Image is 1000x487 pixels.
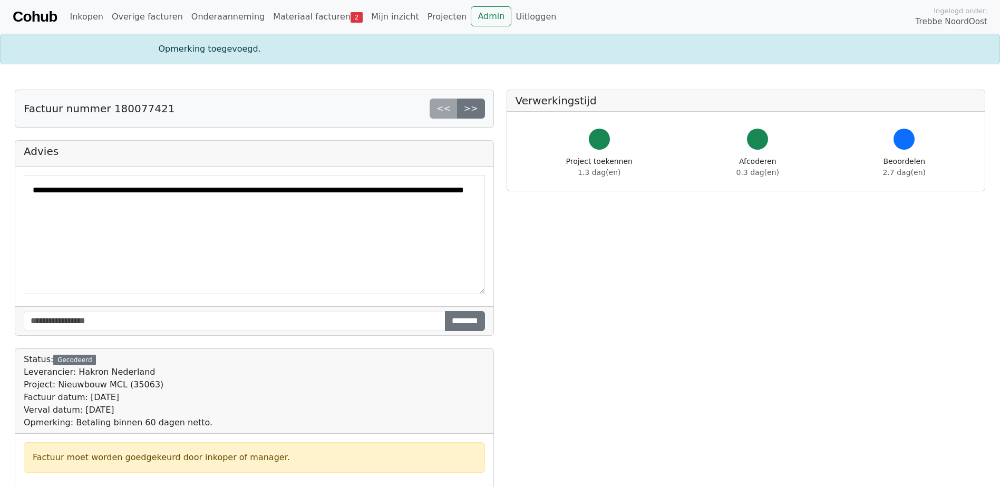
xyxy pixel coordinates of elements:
div: Opmerking toegevoegd. [152,43,848,55]
div: Factuur moet worden goedgekeurd door inkoper of manager. [33,451,476,464]
div: Status: [24,353,212,429]
h5: Advies [24,145,485,158]
a: Admin [471,6,511,26]
h5: Factuur nummer 180077421 [24,102,174,115]
span: 0.3 dag(en) [736,168,779,177]
div: Factuur datum: [DATE] [24,391,212,404]
div: Gecodeerd [53,355,96,365]
div: Leverancier: Hakron Nederland [24,366,212,378]
a: Projecten [423,6,471,27]
a: >> [457,99,485,119]
div: Afcoderen [736,156,779,178]
a: Mijn inzicht [367,6,423,27]
div: Project: Nieuwbouw MCL (35063) [24,378,212,391]
a: Uitloggen [511,6,560,27]
a: Overige facturen [108,6,187,27]
span: 2.7 dag(en) [883,168,926,177]
span: 1.3 dag(en) [578,168,620,177]
a: Materiaal facturen2 [269,6,367,27]
a: Onderaanneming [187,6,269,27]
h5: Verwerkingstijd [516,94,977,107]
div: Beoordelen [883,156,926,178]
div: Verval datum: [DATE] [24,404,212,416]
a: Cohub [13,4,57,30]
div: Project toekennen [566,156,633,178]
span: 2 [351,12,363,23]
div: Opmerking: Betaling binnen 60 dagen netto. [24,416,212,429]
a: Inkopen [65,6,107,27]
span: Trebbe NoordOost [916,16,987,28]
span: Ingelogd onder: [934,6,987,16]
